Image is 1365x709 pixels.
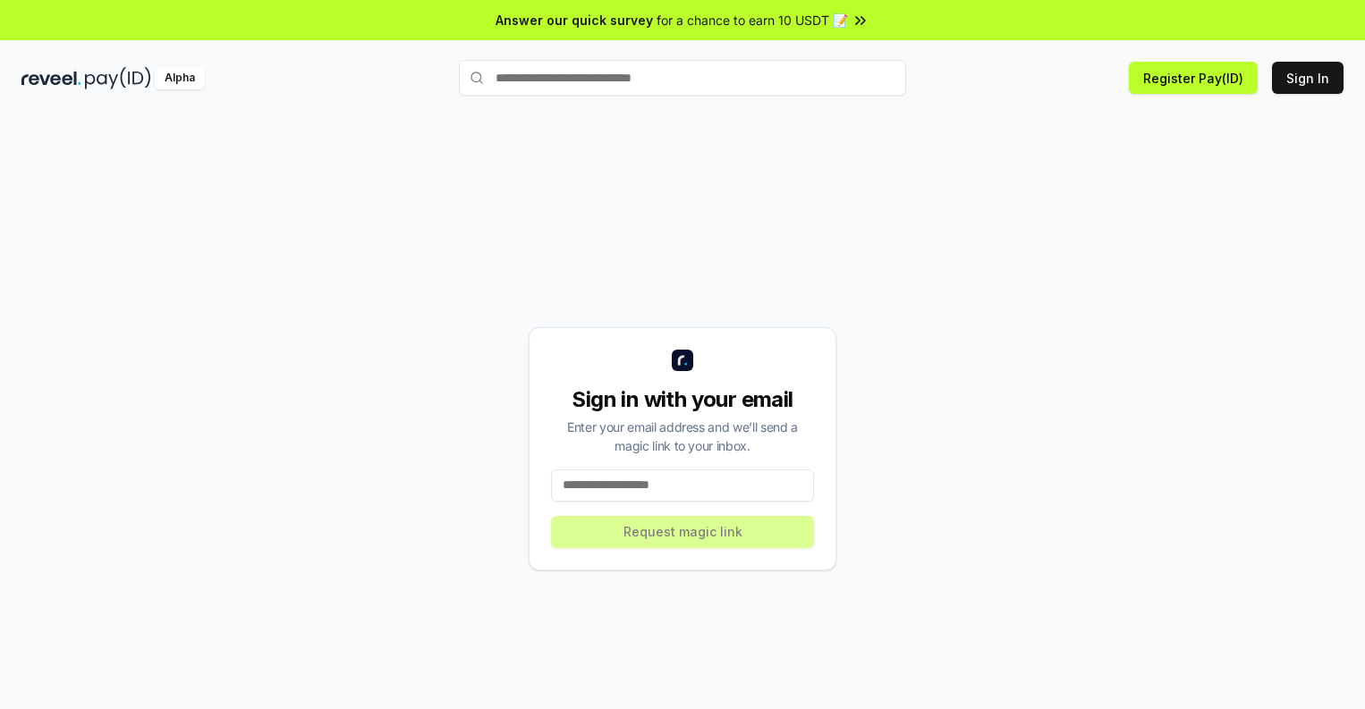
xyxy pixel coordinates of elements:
img: reveel_dark [21,67,81,89]
img: pay_id [85,67,151,89]
div: Sign in with your email [551,385,814,414]
button: Register Pay(ID) [1129,62,1258,94]
button: Sign In [1272,62,1344,94]
div: Alpha [155,67,205,89]
img: logo_small [672,350,693,371]
span: for a chance to earn 10 USDT 📝 [657,11,848,30]
div: Enter your email address and we’ll send a magic link to your inbox. [551,418,814,455]
span: Answer our quick survey [496,11,653,30]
